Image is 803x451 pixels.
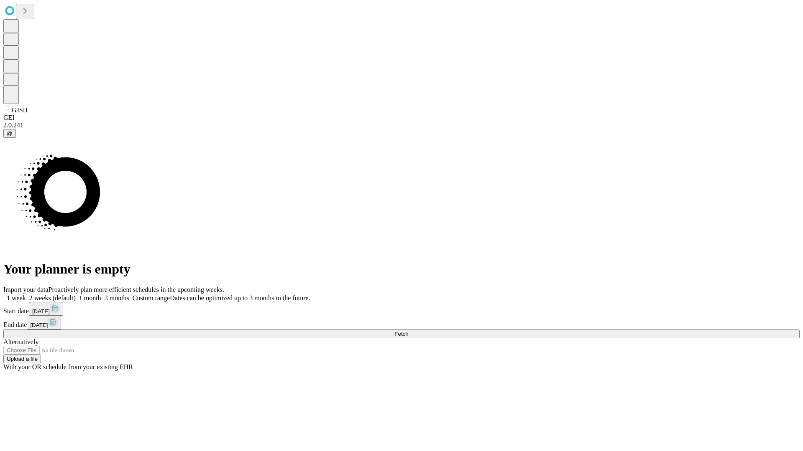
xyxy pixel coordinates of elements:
button: [DATE] [29,302,63,316]
span: GJSH [12,106,28,114]
span: @ [7,130,13,137]
span: Import your data [3,286,49,293]
span: 1 month [79,294,101,302]
button: Fetch [3,329,800,338]
span: Proactively plan more efficient schedules in the upcoming weeks. [49,286,224,293]
button: [DATE] [27,316,61,329]
span: Fetch [394,331,408,337]
span: Custom range [133,294,170,302]
div: GEI [3,114,800,122]
button: Upload a file [3,355,41,363]
span: 3 months [105,294,129,302]
div: End date [3,316,800,329]
div: 2.0.241 [3,122,800,129]
span: With your OR schedule from your existing EHR [3,363,133,370]
span: [DATE] [30,322,48,328]
span: 2 weeks (default) [29,294,76,302]
span: Alternatively [3,338,38,345]
button: @ [3,129,16,138]
span: Dates can be optimized up to 3 months in the future. [170,294,310,302]
h1: Your planner is empty [3,261,800,277]
span: [DATE] [32,308,50,314]
div: Start date [3,302,800,316]
span: 1 week [7,294,26,302]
